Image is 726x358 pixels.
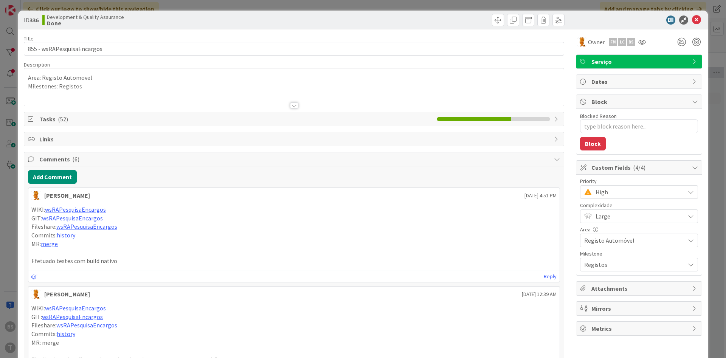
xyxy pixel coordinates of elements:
div: LC [618,38,626,46]
span: Custom Fields [591,163,688,172]
span: [DATE] 4:51 PM [524,192,557,200]
b: 336 [29,16,39,24]
p: GIT: [31,313,557,321]
a: wsRAPesquisaEncargos [42,313,103,321]
button: Add Comment [28,170,77,184]
div: Priority [580,178,698,184]
a: wsRAPesquisaEncargos [45,206,106,213]
div: [PERSON_NAME] [44,191,90,200]
span: Development & Quality Assurance [47,14,124,20]
div: Area [580,227,698,232]
span: Registo Automóvel [584,235,681,246]
a: wsRAPesquisaEncargos [56,223,117,230]
a: history [57,231,75,239]
button: Block [580,137,606,150]
span: Attachments [591,284,688,293]
a: Reply [544,272,557,281]
img: RL [577,37,586,46]
a: wsRAPesquisaEncargos [56,321,117,329]
div: [PERSON_NAME] [44,290,90,299]
span: Comments [39,155,550,164]
span: ( 6 ) [72,155,79,163]
input: type card name here... [24,42,564,56]
div: FM [609,38,617,46]
span: Tasks [39,115,433,124]
p: Fileshare: [31,321,557,330]
label: Title [24,35,34,42]
p: WIKI: [31,205,557,214]
span: High [596,187,681,197]
span: Description [24,61,50,68]
span: Block [591,97,688,106]
span: Dates [591,77,688,86]
a: wsRAPesquisaEncargos [45,304,106,312]
p: WIKI: [31,304,557,313]
a: merge [41,240,58,248]
div: Complexidade [580,203,698,208]
span: ID [24,15,39,25]
img: RL [31,191,40,200]
a: wsRAPesquisaEncargos [42,214,103,222]
p: Commits: [31,231,557,240]
b: Done [47,20,124,26]
span: [DATE] 12:39 AM [522,290,557,298]
label: Blocked Reason [580,113,617,119]
div: Milestone [580,251,698,256]
span: Serviço [591,57,688,66]
span: ( 52 ) [58,115,68,123]
a: history [57,330,75,338]
p: Fileshare: [31,222,557,231]
span: Metrics [591,324,688,333]
span: Large [596,211,681,222]
p: Area: Registo Automovel [28,73,560,82]
span: Links [39,135,550,144]
p: MR: [31,240,557,248]
p: Milestones: Registos [28,82,560,91]
p: GIT: [31,214,557,223]
img: RL [31,290,40,299]
span: Registos [584,259,681,270]
p: MR: merge [31,338,557,347]
span: Mirrors [591,304,688,313]
span: ( 4/4 ) [633,164,645,171]
div: BS [627,38,635,46]
span: Owner [588,37,605,46]
p: Commits: [31,330,557,338]
p: Efetuado testes com build nativo [31,257,557,265]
